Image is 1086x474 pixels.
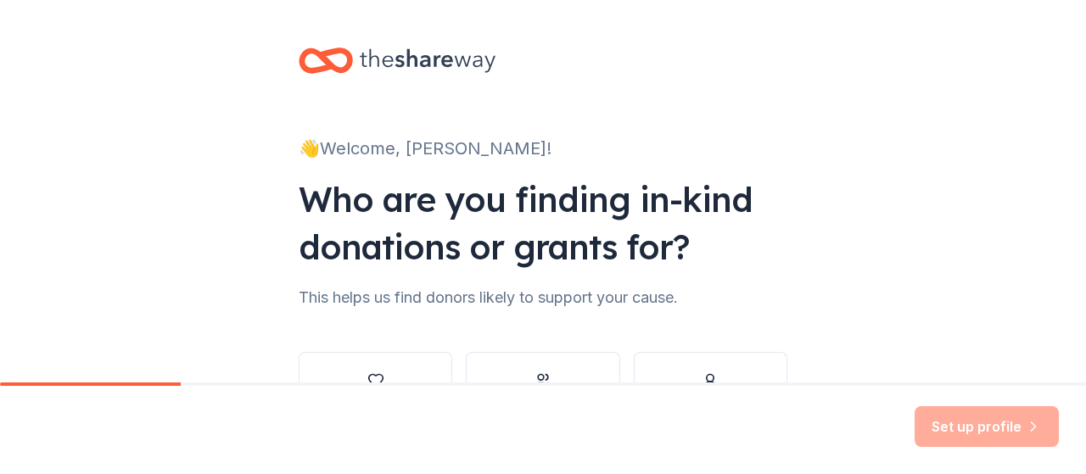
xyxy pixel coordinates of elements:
[299,135,787,162] div: 👋 Welcome, [PERSON_NAME]!
[634,352,787,433] button: Individual
[299,284,787,311] div: This helps us find donors likely to support your cause.
[299,352,452,433] button: Nonprofit
[299,176,787,270] div: Who are you finding in-kind donations or grants for?
[466,352,619,433] button: Other group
